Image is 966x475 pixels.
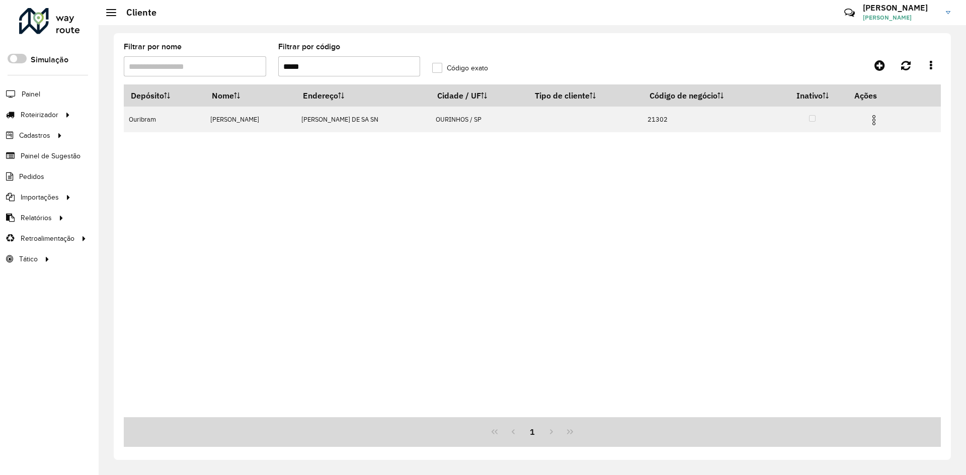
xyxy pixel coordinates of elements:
[116,7,156,18] h2: Cliente
[278,41,340,53] label: Filtrar por código
[19,130,50,141] span: Cadastros
[31,54,68,66] label: Simulação
[124,107,205,132] td: Ouribram
[296,107,431,132] td: [PERSON_NAME] DE SA SN
[528,85,642,107] th: Tipo de cliente
[124,41,182,53] label: Filtrar por nome
[21,151,80,161] span: Painel de Sugestão
[21,233,74,244] span: Retroalimentação
[848,85,908,106] th: Ações
[296,85,431,107] th: Endereço
[124,85,205,107] th: Depósito
[22,89,40,100] span: Painel
[19,171,44,182] span: Pedidos
[19,254,38,264] span: Tático
[863,3,938,13] h3: [PERSON_NAME]
[523,422,542,441] button: 1
[205,107,296,132] td: [PERSON_NAME]
[642,85,777,107] th: Código de negócio
[21,213,52,223] span: Relatórios
[863,13,938,22] span: [PERSON_NAME]
[430,85,528,107] th: Cidade / UF
[21,192,59,203] span: Importações
[432,63,488,73] label: Código exato
[205,85,296,107] th: Nome
[777,85,847,107] th: Inativo
[430,107,528,132] td: OURINHOS / SP
[21,110,58,120] span: Roteirizador
[642,107,777,132] td: 21302
[839,2,860,24] a: Contato Rápido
